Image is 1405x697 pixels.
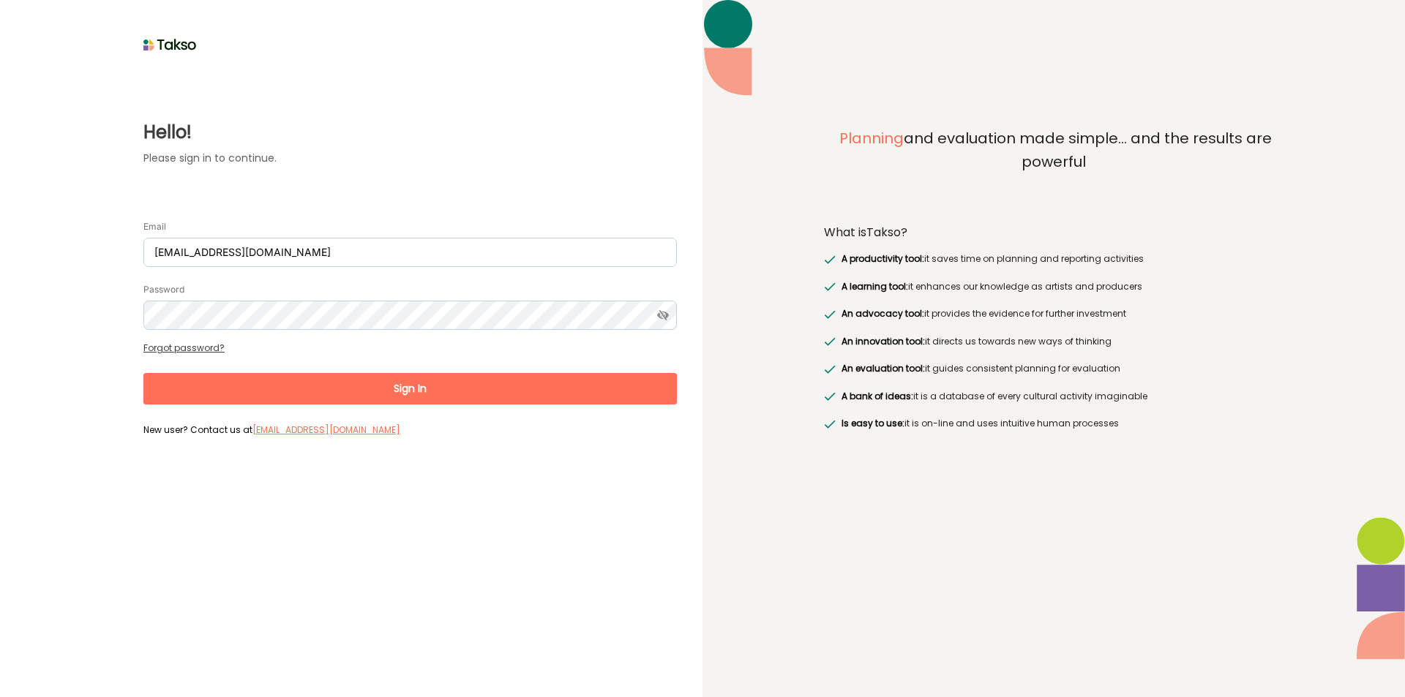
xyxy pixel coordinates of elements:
span: A bank of ideas: [842,390,913,402]
label: Hello! [143,119,677,146]
label: it is on-line and uses intuitive human processes [838,416,1118,431]
span: Takso? [866,224,907,241]
img: greenRight [824,365,836,374]
span: An advocacy tool: [842,307,924,320]
img: greenRight [824,420,836,429]
img: greenRight [824,282,836,291]
span: Planning [839,128,904,148]
label: it directs us towards new ways of thinking [838,334,1111,349]
label: it enhances our knowledge as artists and producers [838,279,1142,294]
img: greenRight [824,392,836,401]
label: it guides consistent planning for evaluation [838,361,1120,376]
label: Email [143,221,166,233]
label: Password [143,284,184,295]
input: Email [143,238,677,267]
img: greenRight [824,255,836,264]
label: it saves time on planning and reporting activities [838,252,1143,266]
label: What is [824,225,907,240]
span: A learning tool: [842,280,908,293]
label: New user? Contact us at [143,423,677,436]
span: An innovation tool: [842,335,925,347]
a: Forgot password? [143,342,225,354]
label: Please sign in to continue. [143,151,677,166]
label: [EMAIL_ADDRESS][DOMAIN_NAME] [252,423,400,437]
a: [EMAIL_ADDRESS][DOMAIN_NAME] [252,423,400,436]
img: greenRight [824,310,836,319]
img: greenRight [824,337,836,346]
span: An evaluation tool: [842,362,925,374]
label: it provides the evidence for further investment [838,306,1125,321]
span: Is easy to use: [842,417,904,429]
label: it is a database of every cultural activity imaginable [838,389,1147,404]
button: Sign In [143,373,677,404]
img: taksoLoginLogo [143,34,197,56]
span: A productivity tool: [842,252,924,265]
label: and evaluation made simple... and the results are powerful [824,127,1284,206]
